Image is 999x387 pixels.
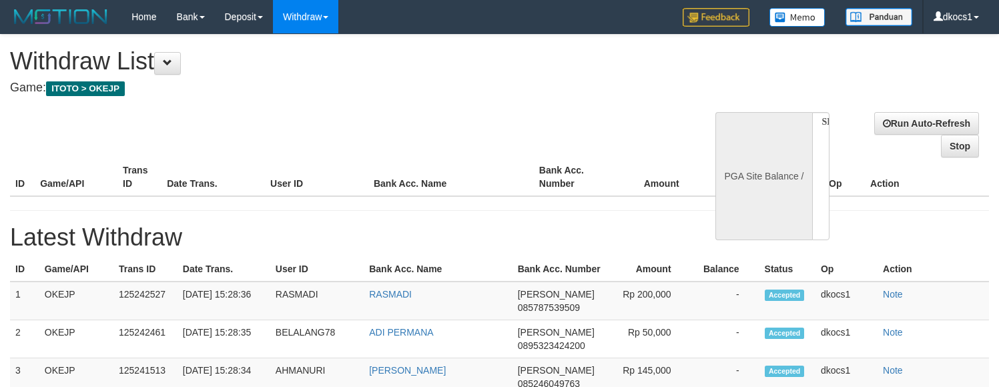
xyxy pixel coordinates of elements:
th: Op [815,257,878,282]
th: Bank Acc. Number [534,158,617,196]
a: Run Auto-Refresh [874,112,979,135]
th: Amount [617,158,699,196]
h1: Latest Withdraw [10,224,989,251]
img: panduan.png [846,8,912,26]
th: Bank Acc. Number [513,257,611,282]
td: 1 [10,282,39,320]
th: Status [759,257,815,282]
a: Note [883,365,903,376]
th: Date Trans. [161,158,265,196]
span: [PERSON_NAME] [518,289,595,300]
h1: Withdraw List [10,48,653,75]
th: Action [865,158,989,196]
td: Rp 200,000 [611,282,691,320]
td: 125242527 [113,282,178,320]
th: Date Trans. [178,257,270,282]
th: Game/API [39,257,113,282]
th: Trans ID [117,158,161,196]
span: ITOTO > OKEJP [46,81,125,96]
img: Button%20Memo.svg [769,8,825,27]
span: Accepted [765,290,805,301]
div: PGA Site Balance / [715,112,811,240]
td: - [691,282,759,320]
th: Bank Acc. Name [364,257,512,282]
th: User ID [270,257,364,282]
td: OKEJP [39,320,113,358]
td: RASMADI [270,282,364,320]
td: [DATE] 15:28:36 [178,282,270,320]
td: - [691,320,759,358]
span: 085787539509 [518,302,580,313]
a: [PERSON_NAME] [369,365,446,376]
a: ADI PERMANA [369,327,433,338]
span: [PERSON_NAME] [518,365,595,376]
th: Balance [691,257,759,282]
a: Stop [941,135,979,157]
th: Balance [699,158,775,196]
img: Feedback.jpg [683,8,749,27]
span: Accepted [765,366,805,377]
th: ID [10,257,39,282]
h4: Game: [10,81,653,95]
th: ID [10,158,35,196]
th: User ID [265,158,368,196]
a: Note [883,289,903,300]
td: Rp 50,000 [611,320,691,358]
th: Action [878,257,989,282]
td: 125242461 [113,320,178,358]
td: dkocs1 [815,282,878,320]
span: Accepted [765,328,805,339]
span: [PERSON_NAME] [518,327,595,338]
td: BELALANG78 [270,320,364,358]
a: RASMADI [369,289,412,300]
th: Op [823,158,865,196]
a: Note [883,327,903,338]
td: [DATE] 15:28:35 [178,320,270,358]
th: Amount [611,257,691,282]
td: 2 [10,320,39,358]
th: Trans ID [113,257,178,282]
img: MOTION_logo.png [10,7,111,27]
span: 0895323424200 [518,340,585,351]
td: OKEJP [39,282,113,320]
th: Bank Acc. Name [368,158,534,196]
td: dkocs1 [815,320,878,358]
th: Game/API [35,158,117,196]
